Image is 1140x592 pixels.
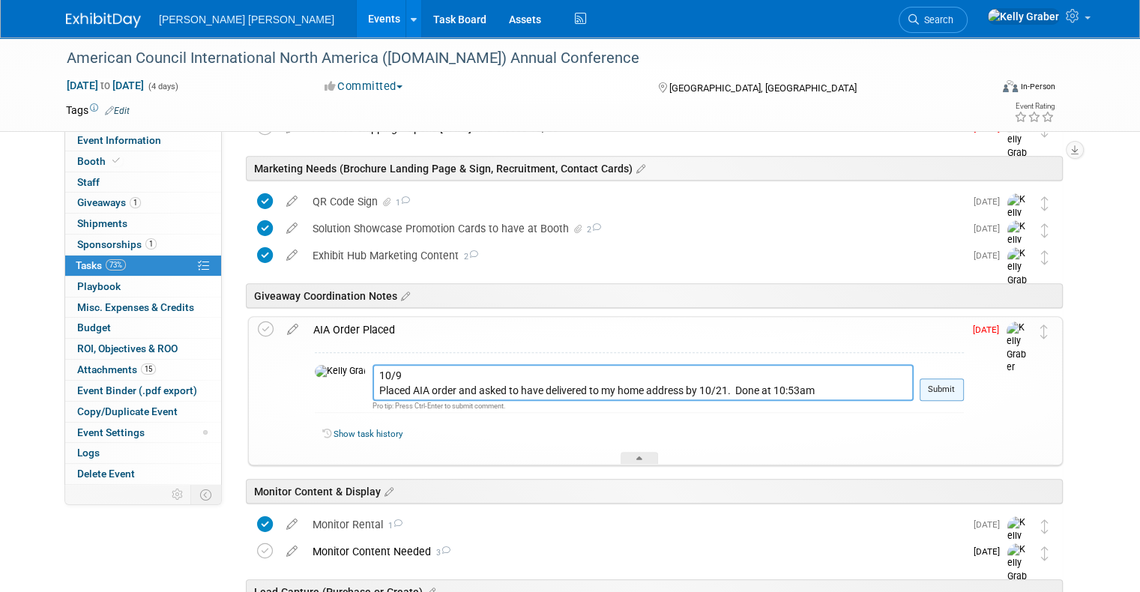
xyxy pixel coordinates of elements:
img: Kelly Graber [1007,193,1030,247]
div: Giveaway Coordination Notes [246,283,1063,308]
i: Move task [1041,196,1049,211]
td: Toggle Event Tabs [191,485,222,504]
i: Move task [1041,250,1049,265]
a: Copy/Duplicate Event [65,402,221,422]
span: [DATE] [973,324,1007,335]
img: Kelly Graber [315,365,365,378]
td: Personalize Event Tab Strip [165,485,191,504]
span: 3 [431,548,450,558]
i: Move task [1040,324,1048,339]
span: Copy/Duplicate Event [77,405,178,417]
a: Booth [65,151,221,172]
a: Edit sections [381,483,393,498]
span: Event Information [77,134,161,146]
span: Shipments [77,217,127,229]
img: Kelly Graber [987,8,1060,25]
a: edit [279,195,305,208]
button: Submit [920,378,964,401]
a: Delete Event [65,464,221,484]
span: (4 days) [147,82,178,91]
span: [DATE] [974,250,1007,261]
img: Kelly Graber [1007,516,1030,570]
div: Monitor Content Needed [305,539,965,564]
a: Show task history [334,429,402,439]
span: Tasks [76,259,126,271]
span: Giveaways [77,196,141,208]
a: Event Information [65,130,221,151]
span: Misc. Expenses & Credits [77,301,194,313]
button: Committed [319,79,408,94]
a: Tasks73% [65,256,221,276]
a: Staff [65,172,221,193]
div: QR Code Sign [305,189,965,214]
div: In-Person [1020,81,1055,92]
span: Event Binder (.pdf export) [77,384,197,396]
span: [GEOGRAPHIC_DATA], [GEOGRAPHIC_DATA] [669,82,857,94]
div: Monitor Rental [305,512,965,537]
div: Event Format [909,78,1055,100]
span: 73% [106,259,126,271]
i: Move task [1041,223,1049,238]
span: Attachments [77,363,156,375]
span: [PERSON_NAME] [PERSON_NAME] [159,13,334,25]
a: Attachments15 [65,360,221,380]
a: edit [280,323,306,336]
img: ExhibitDay [66,13,141,28]
a: Misc. Expenses & Credits [65,297,221,318]
span: Delete Event [77,468,135,480]
div: American Council International North America ([DOMAIN_NAME]) Annual Conference [61,45,971,72]
div: Monitor Content & Display [246,479,1063,504]
a: edit [279,545,305,558]
span: [DATE] [974,546,1007,557]
img: Kelly Graber [1007,321,1029,375]
a: Logs [65,443,221,463]
a: Giveaways1 [65,193,221,213]
span: 15 [141,363,156,375]
i: Booth reservation complete [112,157,120,165]
a: ROI, Objectives & ROO [65,339,221,359]
a: edit [279,249,305,262]
div: Solution Showcase Promotion Cards to have at Booth [305,216,965,241]
span: ROI, Objectives & ROO [77,342,178,354]
span: Modified Layout [203,430,208,435]
td: Tags [66,103,130,118]
div: Marketing Needs (Brochure Landing Page & Sign, Recruitment, Contact Cards) [246,156,1063,181]
span: Playbook [77,280,121,292]
a: Edit [105,106,130,116]
span: to [98,79,112,91]
span: Budget [77,321,111,333]
img: Format-Inperson.png [1003,80,1018,92]
span: 1 [145,238,157,250]
span: Logs [77,447,100,459]
a: edit [279,222,305,235]
div: Event Rating [1014,103,1055,110]
span: 2 [585,225,601,235]
div: AIA Order Placed [306,317,964,342]
a: Budget [65,318,221,338]
span: 2 [459,252,478,262]
span: 1 [393,198,410,208]
a: Shipments [65,214,221,234]
a: Search [899,7,968,33]
span: Booth [77,155,123,167]
div: Pro tip: Press Ctrl-Enter to submit comment. [373,401,914,411]
a: Playbook [65,277,221,297]
span: [DATE] [DATE] [66,79,145,92]
a: edit [279,518,305,531]
span: 1 [130,197,141,208]
img: Kelly Graber [1007,247,1030,300]
a: Event Settings [65,423,221,443]
span: [DATE] [974,519,1007,530]
span: [DATE] [974,196,1007,207]
span: Staff [77,176,100,188]
span: Event Settings [77,426,145,438]
a: Edit sections [633,160,645,175]
a: Event Binder (.pdf export) [65,381,221,401]
img: Kelly Graber [1007,220,1030,274]
span: 1 [383,521,402,531]
i: Move task [1041,546,1049,561]
span: [DATE] [974,223,1007,234]
span: Sponsorships [77,238,157,250]
span: Search [919,14,953,25]
a: Sponsorships1 [65,235,221,255]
